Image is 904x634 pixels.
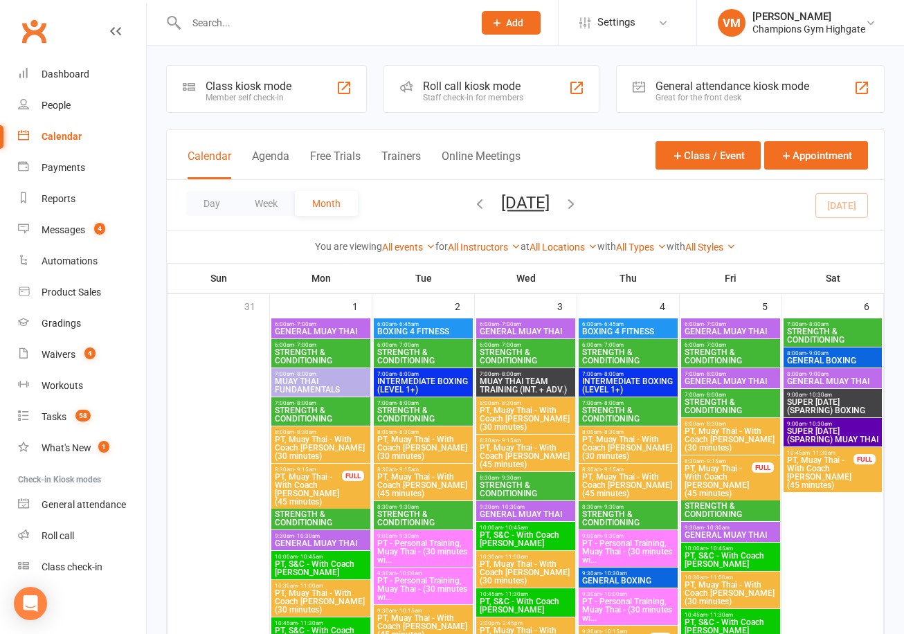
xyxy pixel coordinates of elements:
[377,467,470,473] span: 8:30am
[602,371,624,377] span: - 8:00am
[602,570,627,577] span: - 10:30am
[18,90,146,121] a: People
[786,456,854,489] span: PT, Muay Thai - With Coach [PERSON_NAME] (45 minutes)
[602,342,624,348] span: - 7:00am
[18,121,146,152] a: Calendar
[501,193,550,212] button: [DATE]
[18,552,146,583] a: Class kiosk mode
[479,560,572,585] span: PT, Muay Thai - With Coach [PERSON_NAME] (30 minutes)
[752,462,774,473] div: FULL
[762,294,781,317] div: 5
[377,377,470,394] span: INTERMEDIATE BOXING (LEVEL 1+)
[680,264,782,293] th: Fri
[499,400,521,406] span: - 8:30am
[506,17,523,28] span: Add
[581,327,675,336] span: BOXING 4 FITNESS
[274,467,343,473] span: 8:30am
[42,411,66,422] div: Tasks
[786,350,879,356] span: 8:00am
[377,321,470,327] span: 6:00am
[684,392,777,398] span: 7:00am
[274,539,368,547] span: GENERAL MUAY THAI
[397,533,419,539] span: - 9:30am
[786,450,854,456] span: 10:45am
[656,141,761,170] button: Class / Event
[667,241,685,252] strong: with
[42,255,98,266] div: Automations
[397,342,419,348] span: - 7:00am
[704,371,726,377] span: - 8:00am
[479,348,572,365] span: STRENGTH & CONDITIONING
[377,429,470,435] span: 8:00am
[423,93,523,102] div: Staff check-in for members
[479,554,572,560] span: 10:30am
[479,371,572,377] span: 7:00am
[864,294,883,317] div: 6
[42,530,74,541] div: Roll call
[274,321,368,327] span: 6:00am
[616,242,667,253] a: All Types
[274,583,368,589] span: 10:30am
[786,371,879,377] span: 8:00am
[397,467,419,473] span: - 9:15am
[42,131,82,142] div: Calendar
[503,591,528,597] span: - 11:30am
[75,410,91,422] span: 58
[298,554,323,560] span: - 10:45am
[718,9,745,37] div: VM
[42,499,126,510] div: General attendance
[479,591,572,597] span: 10:45am
[581,342,675,348] span: 6:00am
[684,427,777,452] span: PT, Muay Thai - With Coach [PERSON_NAME] (30 minutes)
[294,533,320,539] span: - 10:30am
[656,80,809,93] div: General attendance kiosk mode
[602,321,624,327] span: - 6:45am
[853,454,876,464] div: FULL
[294,467,316,473] span: - 9:15am
[704,392,726,398] span: - 8:00am
[298,583,323,589] span: - 11:00am
[18,401,146,433] a: Tasks 58
[17,14,51,48] a: Clubworx
[602,533,624,539] span: - 9:30am
[42,380,83,391] div: Workouts
[377,342,470,348] span: 6:00am
[500,620,523,626] span: - 2:45pm
[435,241,448,252] strong: for
[244,294,269,317] div: 31
[274,533,368,539] span: 9:30am
[581,435,675,460] span: PT, Muay Thai - With Coach [PERSON_NAME] (30 minutes)
[479,406,572,431] span: PT, Muay Thai - With Coach [PERSON_NAME] (30 minutes)
[294,342,316,348] span: - 7:00am
[684,581,777,606] span: PT, Muay Thai - With Coach [PERSON_NAME] (30 minutes)
[274,327,368,336] span: GENERAL MUAY THAI
[684,321,777,327] span: 6:00am
[315,241,382,252] strong: You are viewing
[684,342,777,348] span: 6:00am
[581,371,675,377] span: 7:00am
[377,371,470,377] span: 7:00am
[377,435,470,460] span: PT, Muay Thai - With Coach [PERSON_NAME] (30 minutes)
[377,473,470,498] span: PT, Muay Thai - With Coach [PERSON_NAME] (45 minutes)
[310,150,361,179] button: Free Trials
[602,591,627,597] span: - 10:00am
[530,242,597,253] a: All Locations
[18,433,146,464] a: What's New1
[581,591,675,597] span: 9:30am
[597,241,616,252] strong: with
[377,327,470,336] span: BOXING 4 FITNESS
[298,620,323,626] span: - 11:30am
[479,475,572,481] span: 8:30am
[660,294,679,317] div: 4
[42,442,91,453] div: What's New
[448,242,521,253] a: All Instructors
[18,246,146,277] a: Automations
[786,427,879,444] span: SUPER [DATE] (SPARRING) MUAY THAI
[352,294,372,317] div: 1
[382,242,435,253] a: All events
[499,475,521,481] span: - 9:30am
[786,356,879,365] span: GENERAL BOXING
[18,152,146,183] a: Payments
[274,589,368,614] span: PT, Muay Thai - With Coach [PERSON_NAME] (30 minutes)
[581,539,675,564] span: PT - Personal Training, Muay Thai - (30 minutes wi...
